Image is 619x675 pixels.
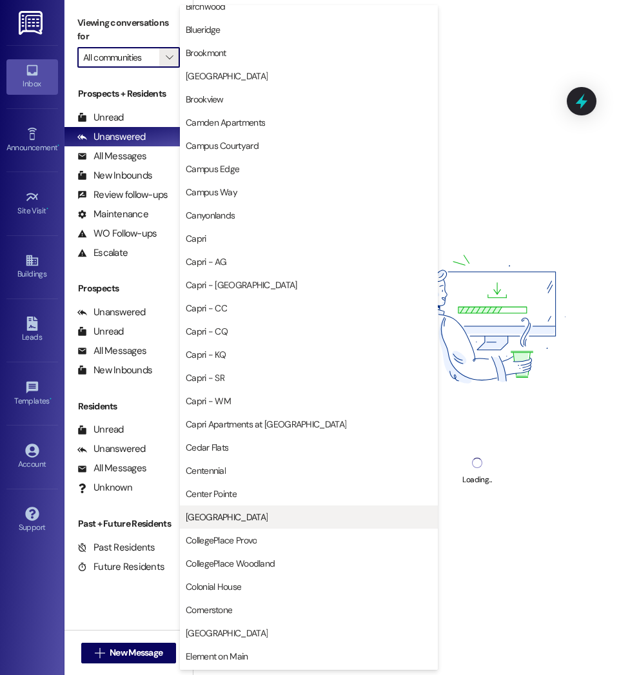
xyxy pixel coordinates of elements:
[81,643,177,663] button: New Message
[64,282,193,295] div: Prospects
[6,249,58,284] a: Buildings
[186,46,226,59] span: Brookmont
[186,580,241,593] span: Colonial House
[6,313,58,347] a: Leads
[77,150,146,163] div: All Messages
[186,93,224,106] span: Brookview
[186,232,206,245] span: Capri
[186,325,228,338] span: Capri - CQ
[77,560,164,574] div: Future Residents
[77,208,148,221] div: Maintenance
[186,162,239,175] span: Campus Edge
[186,650,248,663] span: Element on Main
[110,646,162,660] span: New Message
[77,364,152,377] div: New Inbounds
[186,534,257,547] span: CollegePlace Provo
[186,255,226,268] span: Capri - AG
[77,13,180,47] label: Viewing conversations for
[46,204,48,213] span: •
[186,70,268,83] span: [GEOGRAPHIC_DATA]
[77,462,146,475] div: All Messages
[186,371,224,384] span: Capri - SR
[186,186,237,199] span: Campus Way
[186,139,259,152] span: Campus Courtyard
[6,440,58,474] a: Account
[186,116,265,129] span: Camden Apartments
[77,246,128,260] div: Escalate
[77,169,152,182] div: New Inbounds
[64,517,193,531] div: Past + Future Residents
[77,111,124,124] div: Unread
[6,59,58,94] a: Inbox
[77,423,124,436] div: Unread
[77,481,132,494] div: Unknown
[77,344,146,358] div: All Messages
[186,464,226,477] span: Centennial
[186,209,235,222] span: Canyonlands
[77,227,157,240] div: WO Follow-ups
[186,487,237,500] span: Center Pointe
[462,473,491,487] div: Loading...
[77,188,168,202] div: Review follow-ups
[186,557,275,570] span: CollegePlace Woodland
[166,52,173,63] i: 
[77,541,155,554] div: Past Residents
[186,441,228,454] span: Cedar Flats
[6,503,58,538] a: Support
[186,395,231,407] span: Capri - WM
[6,377,58,411] a: Templates •
[186,627,268,640] span: [GEOGRAPHIC_DATA]
[186,603,232,616] span: Cornerstone
[64,87,193,101] div: Prospects + Residents
[77,130,146,144] div: Unanswered
[186,302,227,315] span: Capri - CC
[186,279,297,291] span: Capri - [GEOGRAPHIC_DATA]
[95,648,104,658] i: 
[186,511,268,523] span: [GEOGRAPHIC_DATA]
[77,325,124,338] div: Unread
[186,348,226,361] span: Capri - KQ
[83,47,159,68] input: All communities
[19,11,45,35] img: ResiDesk Logo
[77,306,146,319] div: Unanswered
[77,442,146,456] div: Unanswered
[6,186,58,221] a: Site Visit •
[64,400,193,413] div: Residents
[186,23,221,36] span: Blueridge
[57,141,59,150] span: •
[50,395,52,404] span: •
[186,418,346,431] span: Capri Apartments at [GEOGRAPHIC_DATA]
